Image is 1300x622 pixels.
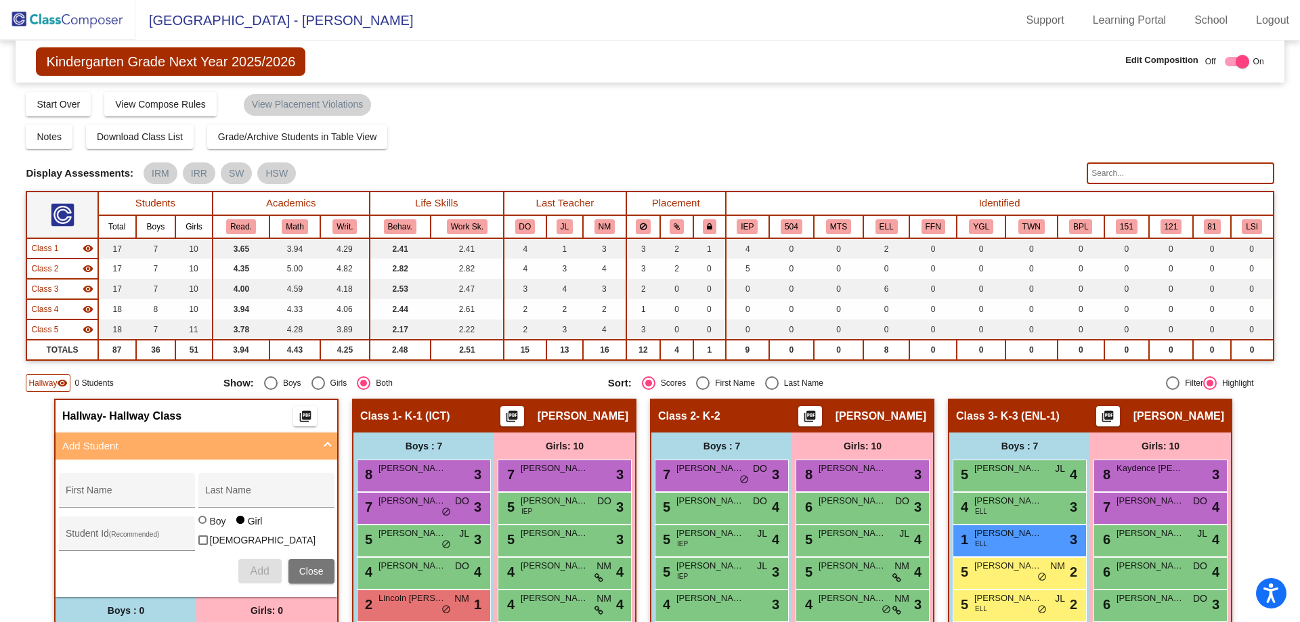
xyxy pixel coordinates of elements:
span: Class 2 [31,263,58,275]
td: 2.48 [370,340,431,360]
span: Class 1 [31,242,58,254]
input: First Name [66,490,188,501]
td: 10 [175,238,213,259]
td: 0 [726,279,770,299]
th: Girls [175,215,213,238]
button: Read. [226,219,256,234]
span: - Hallway Class [103,409,182,423]
td: 0 [1058,340,1105,360]
td: 0 [1149,259,1194,279]
td: 0 [1193,319,1231,340]
mat-icon: visibility [83,304,93,315]
span: Download Class List [97,131,183,142]
td: 4 [660,340,693,360]
div: First Name [710,377,755,389]
td: 0 [1149,319,1194,340]
th: Josette Langdon [546,215,584,238]
mat-icon: picture_as_pdf [297,409,313,428]
td: 2.51 [431,340,504,360]
td: 0 [1104,340,1149,360]
th: Keep with students [660,215,693,238]
td: 3 [546,319,584,340]
td: 0 [957,340,1005,360]
td: 0 [909,319,957,340]
th: Students [98,192,213,215]
td: 0 [1104,299,1149,319]
td: 4.35 [213,259,269,279]
td: 0 [769,319,814,340]
span: [PERSON_NAME] [378,462,446,475]
mat-panel-title: Add Student [62,439,314,454]
button: 504 [781,219,802,234]
td: TOTALS [26,340,97,360]
td: 1 [693,340,725,360]
td: 11 [175,319,213,340]
mat-icon: picture_as_pdf [1100,409,1116,428]
td: 0 [863,299,909,319]
td: 0 [1231,340,1274,360]
th: Life Skills [370,192,504,215]
td: 2.22 [431,319,504,340]
td: 0 [1058,319,1105,340]
td: 3.94 [269,238,321,259]
td: 3 [546,259,584,279]
td: 0 [1231,259,1274,279]
td: 17 [98,238,136,259]
td: 2 [504,299,546,319]
span: Show: [223,377,254,389]
span: Grade/Archive Students in Table View [218,131,377,142]
td: 3.65 [213,238,269,259]
span: View Compose Rules [115,99,206,110]
td: 0 [814,259,864,279]
td: 10 [175,299,213,319]
button: 81 [1204,219,1221,234]
td: 0 [1193,299,1231,319]
td: Lorrie Keeley - K-4 [26,299,97,319]
td: 0 [660,299,693,319]
td: 87 [98,340,136,360]
mat-icon: visibility [83,324,93,335]
th: Behavior Plan (Formal BIP Only!) [1058,215,1105,238]
td: 36 [136,340,175,360]
td: 2 [863,238,909,259]
span: Kindergarten Grade Next Year 2025/2026 [36,47,305,76]
span: Display Assessments: [26,167,133,179]
button: LSI [1242,219,1262,234]
button: Grade/Archive Students in Table View [207,125,388,149]
th: 504 Plan [769,215,814,238]
td: Stephen Burns - K-1 (ICT) [26,238,97,259]
th: DonnaMarie Otto [504,215,546,238]
mat-chip: View Placement Violations [244,94,371,116]
td: 0 [957,259,1005,279]
td: 1 [546,238,584,259]
td: 0 [1005,238,1058,259]
button: BPL [1069,219,1092,234]
div: Filter [1179,377,1203,389]
th: Placement [626,192,726,215]
td: 0 [814,238,864,259]
td: 4 [726,238,770,259]
button: Print Students Details [798,406,822,426]
td: 0 [957,319,1005,340]
a: Support [1016,9,1075,31]
span: Sort: [608,377,632,389]
td: 7 [136,238,175,259]
div: Boys : 7 [651,432,792,460]
td: 4 [546,279,584,299]
td: 0 [1104,319,1149,340]
td: 2 [546,299,584,319]
button: JL [557,219,573,234]
td: 0 [769,340,814,360]
a: Learning Portal [1082,9,1177,31]
span: Edit Composition [1125,53,1198,67]
span: Class 4 [31,303,58,315]
td: 0 [1193,259,1231,279]
mat-icon: visibility [57,378,68,388]
td: 0 [1058,279,1105,299]
td: 0 [863,319,909,340]
td: 8 [136,299,175,319]
span: Close [299,566,324,577]
td: 7 [136,259,175,279]
button: Math [282,219,307,234]
div: Add Student [56,460,337,597]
